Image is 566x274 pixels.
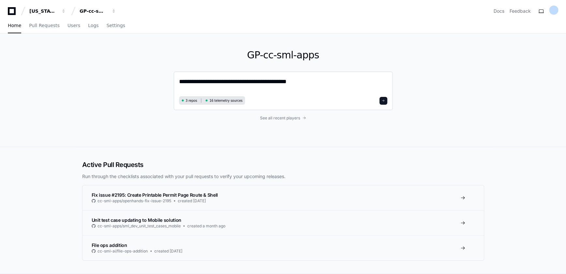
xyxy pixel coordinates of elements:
p: Run through the checklists associated with your pull requests to verify your upcoming releases. [82,173,484,180]
h1: GP-cc-sml-apps [174,49,393,61]
a: Users [68,18,80,33]
span: cc-sml-apps/sml_dev_unit_test_cases_mobile [98,223,181,229]
h2: Active Pull Requests [82,160,484,169]
a: Settings [106,18,125,33]
a: Home [8,18,21,33]
span: Settings [106,23,125,27]
a: Pull Requests [29,18,59,33]
span: 3 repos [186,98,197,103]
a: See all recent players [174,115,393,121]
span: File ops addition [92,242,127,248]
a: Docs [494,8,504,14]
span: created [DATE] [178,198,206,204]
span: Pull Requests [29,23,59,27]
button: Feedback [510,8,531,14]
span: created a month ago [187,223,225,229]
span: Unit test case updating to Mobile solution [92,217,181,223]
span: 16 telemetry sources [209,98,242,103]
a: Unit test case updating to Mobile solutioncc-sml-apps/sml_dev_unit_test_cases_mobilecreated a mon... [83,210,484,235]
a: File ops additioncc-sml-ai/file-ops-additioncreated [DATE] [83,235,484,260]
span: created [DATE] [154,249,182,254]
span: cc-sml-ai/file-ops-addition [98,249,148,254]
button: [US_STATE] Pacific [27,5,69,17]
div: [US_STATE] Pacific [29,8,57,14]
span: Fix issue #2195: Create Printable Permit Page Route & Shell [92,192,218,198]
span: cc-sml-apps/openhands-fix-issue-2195 [98,198,171,204]
a: Logs [88,18,99,33]
span: Logs [88,23,99,27]
span: See all recent players [260,115,300,121]
span: Users [68,23,80,27]
div: GP-cc-sml-apps [80,8,108,14]
a: Fix issue #2195: Create Printable Permit Page Route & Shellcc-sml-apps/openhands-fix-issue-2195cr... [83,185,484,210]
span: Home [8,23,21,27]
button: GP-cc-sml-apps [77,5,119,17]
